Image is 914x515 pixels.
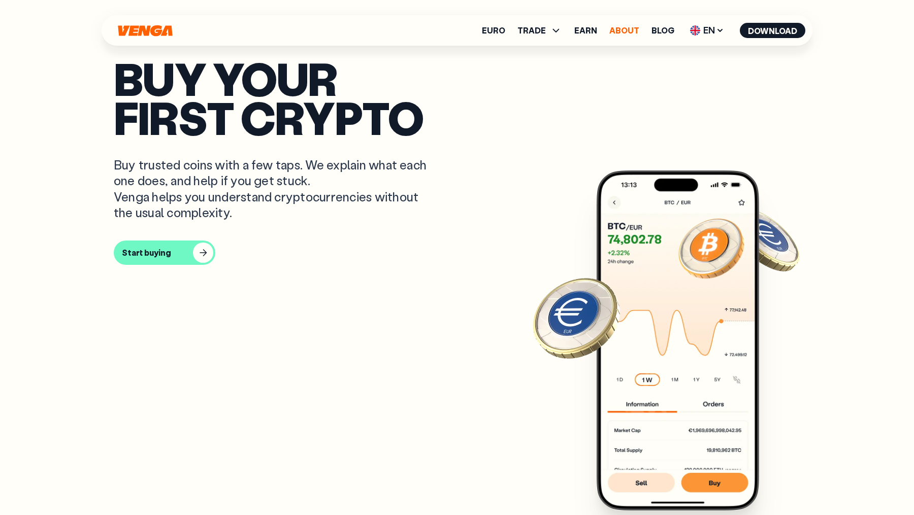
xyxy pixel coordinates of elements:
p: Buy your first crypto [114,59,800,136]
div: Start buying [122,248,171,258]
img: EURO coin [531,272,622,363]
a: Earn [574,26,597,35]
button: Start buying [114,241,215,265]
img: EURO coin [729,203,802,277]
span: EN [687,22,728,39]
img: flag-uk [690,25,700,36]
a: Blog [651,26,674,35]
img: Venga app trade [597,170,759,510]
span: TRADE [517,24,562,37]
p: Buy trusted coins with a few taps. We explain what each one does, and help if you get stuck. Veng... [114,157,435,220]
a: About [609,26,639,35]
a: Start buying [114,241,800,265]
span: TRADE [517,26,546,35]
button: Download [740,23,805,38]
svg: Home [117,25,174,37]
a: Euro [482,26,505,35]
